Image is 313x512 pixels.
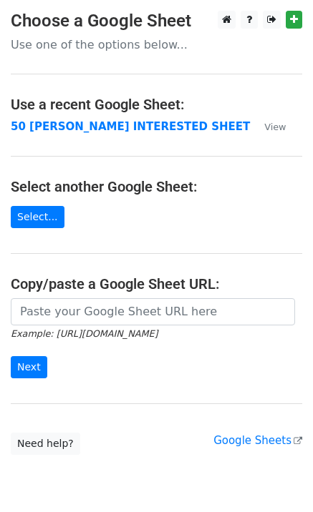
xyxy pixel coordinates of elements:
[264,122,286,132] small: View
[11,206,64,228] a: Select...
[11,328,158,339] small: Example: [URL][DOMAIN_NAME]
[11,178,302,195] h4: Select another Google Sheet:
[11,356,47,378] input: Next
[11,298,295,325] input: Paste your Google Sheet URL here
[11,11,302,31] h3: Choose a Google Sheet
[250,120,286,133] a: View
[11,275,302,292] h4: Copy/paste a Google Sheet URL:
[11,37,302,52] p: Use one of the options below...
[213,434,302,447] a: Google Sheets
[11,96,302,113] h4: Use a recent Google Sheet:
[11,120,250,133] a: 50 [PERSON_NAME] INTERESTED SHEET
[11,433,80,455] a: Need help?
